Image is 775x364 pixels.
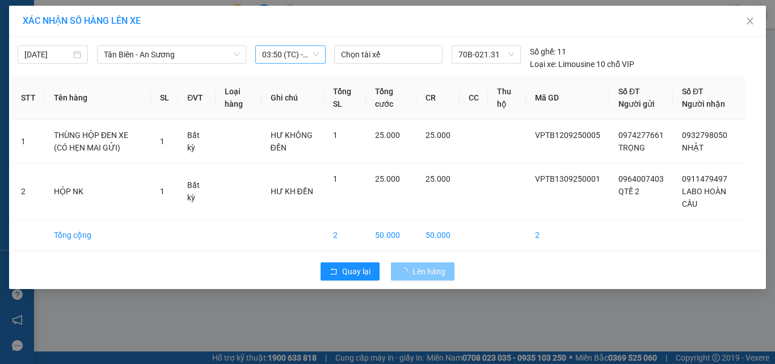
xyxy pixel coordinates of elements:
span: 25.000 [375,131,400,140]
span: 0964007403 [618,174,664,183]
span: Số ĐT [618,87,640,96]
img: logo [4,7,54,57]
span: QTẾ 2 [618,187,639,196]
td: Bất kỳ [178,120,216,164]
span: 25.000 [426,174,450,183]
th: Ghi chú [262,76,325,120]
span: Hotline: 19001152 [90,51,139,57]
td: 2 [526,220,609,251]
span: 25.000 [375,174,400,183]
span: TRỌNG [618,143,645,152]
th: Tên hàng [45,76,151,120]
span: Quay lại [342,265,370,278]
span: 03:50 (TC) - 70B-021.31 [262,46,319,63]
span: LABO HOÀN CẦU [682,187,726,208]
span: Người nhận [682,99,725,108]
th: STT [12,76,45,120]
span: Tân Biên - An Sương [104,46,239,63]
span: 01 Võ Văn Truyện, KP.1, Phường 2 [90,34,156,48]
th: Tổng cước [366,76,416,120]
strong: ĐỒNG PHƯỚC [90,6,155,16]
th: ĐVT [178,76,216,120]
span: 1 [160,187,165,196]
span: Bến xe [GEOGRAPHIC_DATA] [90,18,153,32]
span: VPTB1309250001 [535,174,600,183]
span: 70B-021.31 [458,46,514,63]
span: 0911479497 [682,174,727,183]
th: Mã GD [526,76,609,120]
div: Limousine 10 chỗ VIP [530,58,634,70]
td: HỘP NK [45,164,151,220]
span: 1 [333,174,338,183]
span: HƯ KHÔNG ĐỀN [271,131,313,152]
td: Tổng cộng [45,220,151,251]
span: 0974277661 [618,131,664,140]
span: VPTB1309250001 [57,72,119,81]
button: Lên hàng [391,262,454,281]
th: CC [460,76,488,120]
span: Số ghế: [530,45,555,58]
span: In ngày: [3,82,69,89]
span: Loại xe: [530,58,557,70]
th: CR [416,76,460,120]
td: THÙNG HỘP ĐEN XE (CÓ HẸN MAI GỬI) [45,120,151,164]
td: Bất kỳ [178,164,216,220]
span: Người gửi [618,99,655,108]
td: 1 [12,120,45,164]
span: 1 [333,131,338,140]
span: XÁC NHẬN SỐ HÀNG LÊN XE [23,15,141,26]
span: Lên hàng [412,265,445,278]
span: [PERSON_NAME]: [3,73,119,80]
span: ----------------------------------------- [31,61,139,70]
div: 11 [530,45,566,58]
span: down [233,51,240,58]
span: HƯ KH ĐỀN [271,187,313,196]
span: Số ĐT [682,87,704,96]
span: close [745,16,755,26]
span: 25.000 [426,131,450,140]
th: SL [151,76,178,120]
td: 2 [12,164,45,220]
span: 0932798050 [682,131,727,140]
span: rollback [330,267,338,277]
td: 50.000 [366,220,416,251]
span: VPTB1209250005 [535,131,600,140]
span: NHẬT [682,143,704,152]
th: Tổng SL [324,76,366,120]
span: 02:44:15 [DATE] [25,82,69,89]
td: 2 [324,220,366,251]
th: Loại hàng [216,76,261,120]
button: rollbackQuay lại [321,262,380,281]
span: 1 [160,137,165,146]
td: 50.000 [416,220,460,251]
span: loading [400,267,412,275]
button: Close [734,6,766,37]
input: 13/09/2025 [24,48,71,61]
th: Thu hộ [488,76,527,120]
